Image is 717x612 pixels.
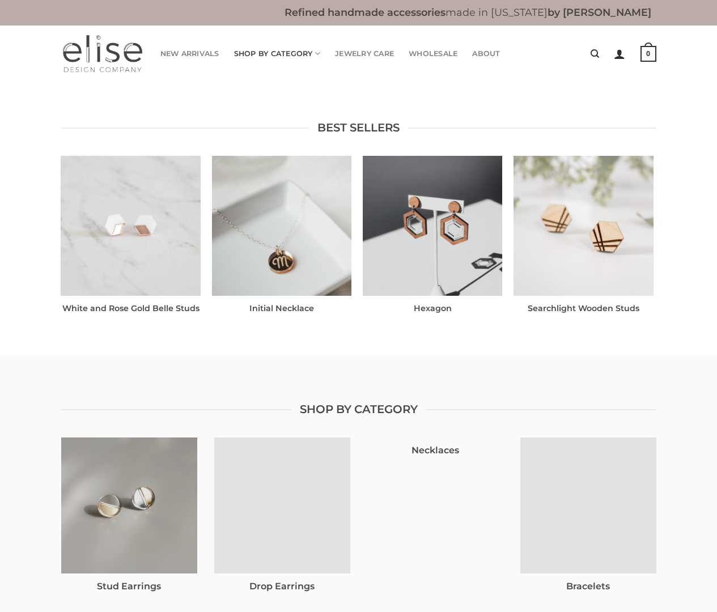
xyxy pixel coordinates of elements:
[317,119,400,137] span: best sellers
[409,42,457,65] a: Wholesale
[285,6,651,18] b: made in [US_STATE]
[285,6,446,18] b: Refined handmade accessories
[300,401,418,419] span: Shop By Category
[220,580,345,592] h4: Drop Earrings
[514,156,654,296] a: Searchlight Wooden Studs
[61,34,143,74] img: Elise Design Company
[249,303,314,314] a: Initial Necklace
[414,303,452,314] a: Hexagon
[526,580,651,592] h4: Bracelets
[640,38,656,69] a: 0
[160,42,219,65] a: New Arrivals
[212,156,352,296] a: Initial Necklace
[373,444,498,456] h4: Necklaces
[528,303,639,314] a: Searchlight Wooden Studs
[67,580,192,592] h4: Stud Earrings
[61,156,201,296] a: White and Rose Gold Belle Studs
[548,6,651,18] b: by [PERSON_NAME]
[363,156,503,296] a: Hexagon
[640,46,656,62] strong: 0
[472,42,500,65] a: About
[62,303,200,314] a: White and Rose Gold Belle Studs
[591,43,599,65] a: Search
[234,42,321,65] a: Shop By Category
[335,42,394,65] a: Jewelry Care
